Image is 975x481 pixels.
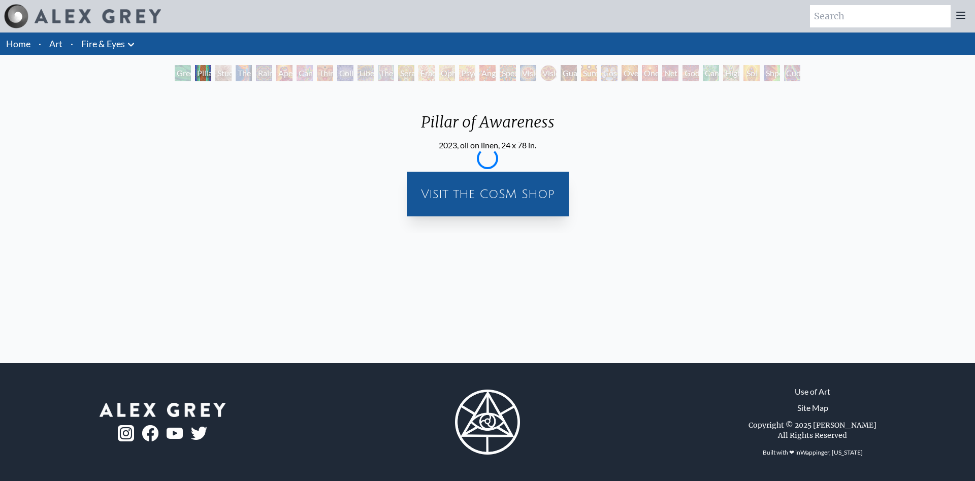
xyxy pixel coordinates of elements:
img: twitter-logo.png [191,427,207,440]
div: Pillar of Awareness [195,65,211,81]
div: Fractal Eyes [418,65,435,81]
a: Visit the CoSM Shop [413,178,563,210]
div: Cannafist [703,65,719,81]
div: Copyright © 2025 [PERSON_NAME] [749,420,876,430]
div: Third Eye Tears of Joy [317,65,333,81]
div: Spectral Lotus [500,65,516,81]
div: Study for the Great Turn [215,65,232,81]
li: · [67,33,77,55]
div: Higher Vision [723,65,739,81]
div: Angel Skin [479,65,496,81]
div: Godself [682,65,699,81]
div: Oversoul [622,65,638,81]
div: Aperture [276,65,292,81]
div: Shpongled [764,65,780,81]
a: Wappinger, [US_STATE] [800,448,863,456]
div: Collective Vision [337,65,353,81]
div: Liberation Through Seeing [357,65,374,81]
div: Rainbow Eye Ripple [256,65,272,81]
a: Site Map [797,402,828,414]
div: Green Hand [175,65,191,81]
a: Use of Art [795,386,830,398]
div: Cosmic Elf [601,65,617,81]
div: Cannabis Sutra [297,65,313,81]
a: Home [6,38,30,49]
div: Sunyata [581,65,597,81]
div: 2023, oil on linen, 24 x 78 in. [413,139,563,151]
div: Built with ❤ in [759,444,867,461]
div: The Seer [378,65,394,81]
li: · [35,33,45,55]
a: Fire & Eyes [81,37,125,51]
img: fb-logo.png [142,425,158,441]
div: Vision Crystal Tondo [540,65,557,81]
div: Vision Crystal [520,65,536,81]
div: Pillar of Awareness [413,113,563,139]
div: Psychomicrograph of a Fractal Paisley Cherub Feather Tip [459,65,475,81]
div: Ophanic Eyelash [439,65,455,81]
img: youtube-logo.png [167,428,183,439]
a: Art [49,37,62,51]
div: Cuddle [784,65,800,81]
div: Sol Invictus [743,65,760,81]
div: Seraphic Transport Docking on the Third Eye [398,65,414,81]
div: All Rights Reserved [778,430,847,440]
img: ig-logo.png [118,425,134,441]
div: One [642,65,658,81]
div: Guardian of Infinite Vision [561,65,577,81]
input: Search [810,5,951,27]
div: The Torch [236,65,252,81]
div: Net of Being [662,65,678,81]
